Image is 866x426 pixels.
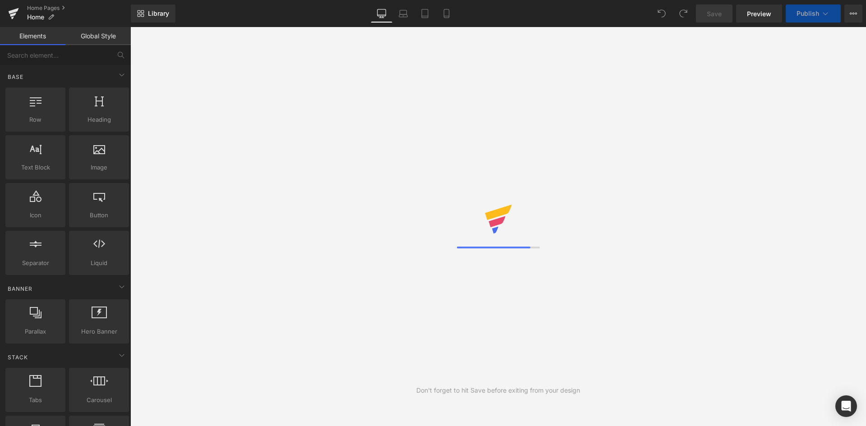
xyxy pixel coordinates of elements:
span: Parallax [8,327,63,336]
button: Undo [653,5,671,23]
a: Laptop [392,5,414,23]
span: Base [7,73,24,81]
span: Icon [8,211,63,220]
span: Carousel [72,395,126,405]
span: Save [707,9,722,18]
span: Text Block [8,163,63,172]
span: Stack [7,353,29,362]
button: Redo [674,5,692,23]
a: Desktop [371,5,392,23]
span: Row [8,115,63,124]
span: Publish [797,10,819,17]
a: Tablet [414,5,436,23]
span: Separator [8,258,63,268]
div: Don't forget to hit Save before exiting from your design [416,385,580,395]
a: Preview [736,5,782,23]
a: Mobile [436,5,457,23]
div: Open Intercom Messenger [835,395,857,417]
span: Banner [7,284,33,293]
span: Tabs [8,395,63,405]
span: Heading [72,115,126,124]
span: Button [72,211,126,220]
a: New Library [131,5,175,23]
a: Home Pages [27,5,131,12]
span: Home [27,14,44,21]
a: Global Style [65,27,131,45]
span: Liquid [72,258,126,268]
span: Preview [747,9,771,18]
button: More [844,5,862,23]
button: Publish [786,5,841,23]
span: Image [72,163,126,172]
span: Hero Banner [72,327,126,336]
span: Library [148,9,169,18]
